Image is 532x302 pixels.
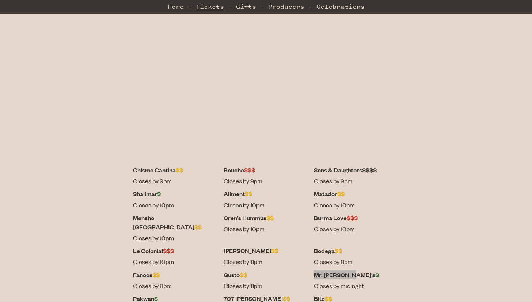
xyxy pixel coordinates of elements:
dd: Closes by 10pm [314,200,399,210]
span: $ [375,271,379,279]
dd: Closes by 11pm [224,281,309,290]
dd: Closes by 11pm [314,257,399,266]
dd: Closes by 11pm [224,257,309,266]
span: $$ [245,190,252,198]
span: $$$ [244,166,255,174]
dt: Burma Love [314,213,399,222]
dd: Closes by 10pm [133,200,218,210]
dd: Closes by 9pm [314,176,399,186]
dt: Matador [314,189,399,198]
dt: Oren’s Hummus [224,213,309,222]
dt: Le Colonial [133,246,218,255]
dt: Shalimar [133,189,218,198]
span: $$ [194,223,202,231]
dt: Sons & Daughters [314,165,399,175]
dt: Gusto [224,270,309,279]
dt: Chisme Cantina [133,165,218,175]
span: $$$$ [362,166,377,174]
span: $$ [176,166,183,174]
dd: Closes by 10pm [224,224,309,233]
dd: Closes by 11pm [133,281,218,290]
dd: Closes by 10pm [133,257,218,266]
span: $$ [266,214,274,222]
dt: Bodega [314,246,399,255]
dd: Closes by midinght [314,281,399,290]
span: $$ [271,246,278,255]
dd: Closes by 10pm [224,200,309,210]
dt: [PERSON_NAME] [224,246,309,255]
dd: Closes by 9pm [133,176,218,186]
dd: Closes by 10pm [314,224,399,233]
dt: Bouche [224,165,309,175]
dt: Mensho [GEOGRAPHIC_DATA] [133,213,218,232]
dd: Closes by 9pm [224,176,309,186]
span: $$$ [347,214,358,222]
span: $$ [240,271,247,279]
dt: Mr. [PERSON_NAME]'s [314,270,399,279]
span: $$ [337,190,345,198]
span: $$ [335,246,342,255]
dt: Fanoos [133,270,218,279]
span: $$$ [163,246,174,255]
dt: Aliment [224,189,309,198]
dd: Closes by 10pm [133,233,218,242]
span: $ [157,190,161,198]
span: $$ [152,271,160,279]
